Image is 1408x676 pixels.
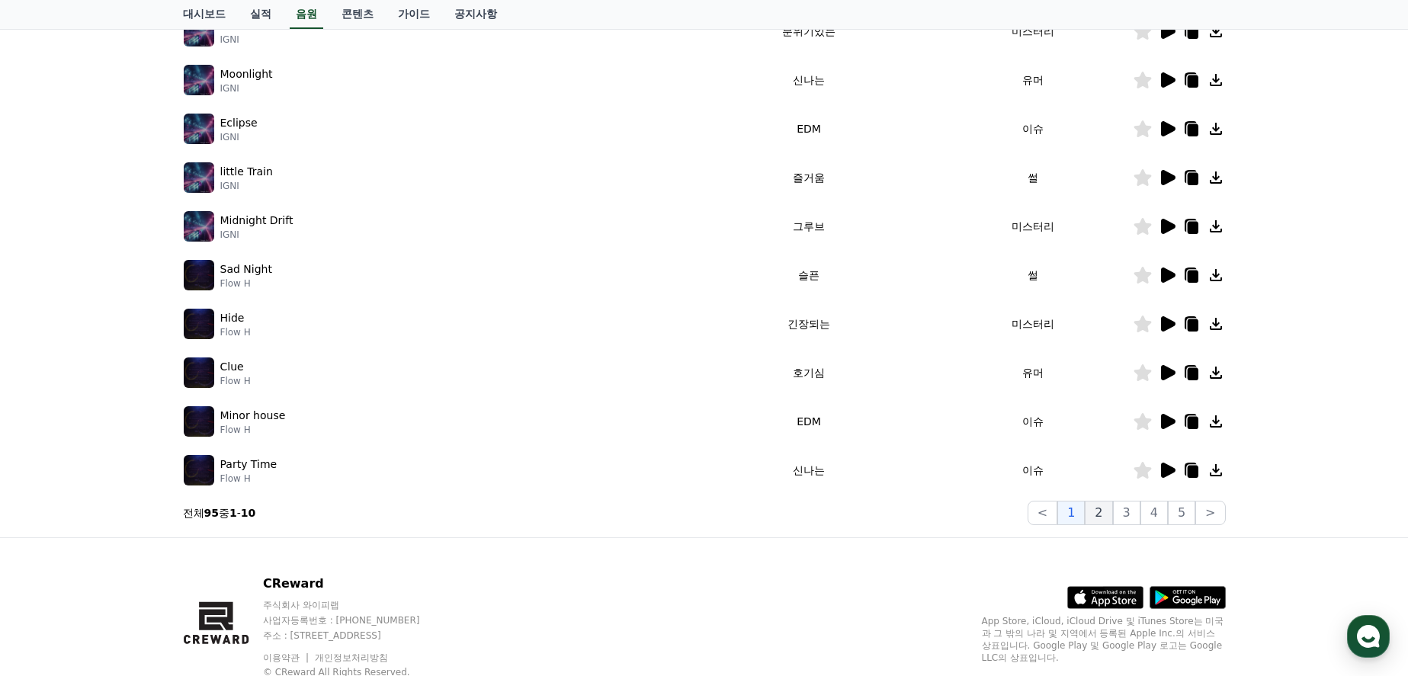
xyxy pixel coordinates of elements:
[685,7,932,56] td: 분위기있는
[204,507,219,519] strong: 95
[220,310,245,326] p: Hide
[220,115,258,131] p: Eclipse
[685,56,932,104] td: 신나는
[220,473,277,485] p: Flow H
[933,104,1133,153] td: 이슈
[183,505,256,521] p: 전체 중 -
[933,446,1133,495] td: 이슈
[140,507,158,519] span: 대화
[220,82,273,95] p: IGNI
[197,483,293,521] a: 설정
[263,652,311,663] a: 이용약관
[982,615,1226,664] p: App Store, iCloud, iCloud Drive 및 iTunes Store는 미국과 그 밖의 나라 및 지역에서 등록된 Apple Inc.의 서비스 상표입니다. Goo...
[933,397,1133,446] td: 이슈
[1140,501,1168,525] button: 4
[1028,501,1057,525] button: <
[220,180,273,192] p: IGNI
[685,348,932,397] td: 호기심
[1085,501,1112,525] button: 2
[220,359,244,375] p: Clue
[1113,501,1140,525] button: 3
[5,483,101,521] a: 홈
[184,406,214,437] img: music
[685,153,932,202] td: 즐거움
[184,357,214,388] img: music
[1057,501,1085,525] button: 1
[220,375,251,387] p: Flow H
[263,575,449,593] p: CReward
[220,457,277,473] p: Party Time
[933,300,1133,348] td: 미스터리
[1168,501,1195,525] button: 5
[101,483,197,521] a: 대화
[184,455,214,485] img: music
[933,348,1133,397] td: 유머
[685,104,932,153] td: EDM
[220,213,293,229] p: Midnight Drift
[220,277,272,290] p: Flow H
[685,446,932,495] td: 신나는
[184,162,214,193] img: music
[236,506,254,518] span: 설정
[184,114,214,144] img: music
[933,56,1133,104] td: 유머
[184,211,214,242] img: music
[933,7,1133,56] td: 미스터리
[220,164,273,180] p: little Train
[933,251,1133,300] td: 썰
[933,153,1133,202] td: 썰
[685,397,932,446] td: EDM
[933,202,1133,251] td: 미스터리
[315,652,388,663] a: 개인정보처리방침
[220,326,251,338] p: Flow H
[263,614,449,626] p: 사업자등록번호 : [PHONE_NUMBER]
[184,65,214,95] img: music
[685,300,932,348] td: 긴장되는
[220,131,258,143] p: IGNI
[184,309,214,339] img: music
[263,630,449,642] p: 주소 : [STREET_ADDRESS]
[220,34,273,46] p: IGNI
[48,506,57,518] span: 홈
[184,16,214,46] img: music
[220,261,272,277] p: Sad Night
[220,229,293,241] p: IGNI
[220,424,286,436] p: Flow H
[241,507,255,519] strong: 10
[263,599,449,611] p: 주식회사 와이피랩
[220,66,273,82] p: Moonlight
[229,507,237,519] strong: 1
[1195,501,1225,525] button: >
[184,260,214,290] img: music
[685,251,932,300] td: 슬픈
[685,202,932,251] td: 그루브
[220,408,286,424] p: Minor house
